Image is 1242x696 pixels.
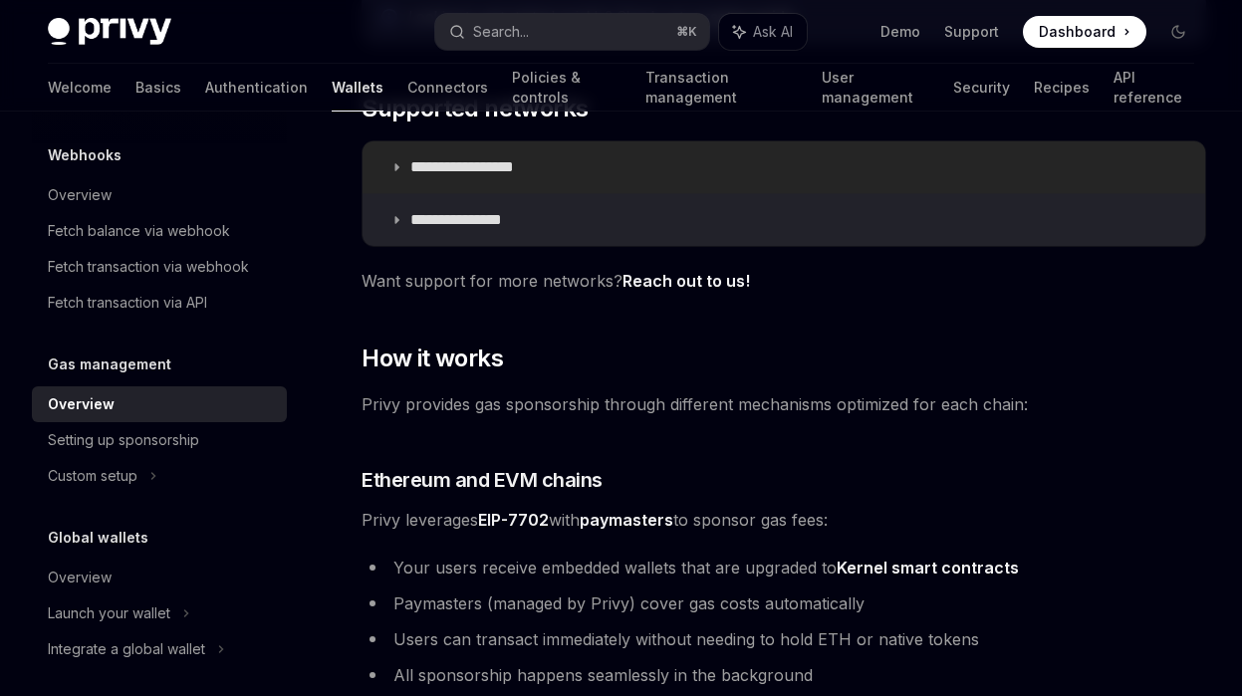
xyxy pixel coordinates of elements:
[407,64,488,112] a: Connectors
[32,249,287,285] a: Fetch transaction via webhook
[48,18,171,46] img: dark logo
[362,343,503,374] span: How it works
[362,661,1206,689] li: All sponsorship happens seamlessly in the background
[48,601,170,625] div: Launch your wallet
[944,22,999,42] a: Support
[473,20,529,44] div: Search...
[32,386,287,422] a: Overview
[48,392,115,416] div: Overview
[135,64,181,112] a: Basics
[48,183,112,207] div: Overview
[719,14,807,50] button: Ask AI
[622,271,750,292] a: Reach out to us!
[580,510,673,530] strong: paymasters
[362,589,1206,617] li: Paymasters (managed by Privy) cover gas costs automatically
[48,428,199,452] div: Setting up sponsorship
[362,625,1206,653] li: Users can transact immediately without needing to hold ETH or native tokens
[48,566,112,589] div: Overview
[953,64,1010,112] a: Security
[880,22,920,42] a: Demo
[1162,16,1194,48] button: Toggle dark mode
[48,64,112,112] a: Welcome
[362,554,1206,581] li: Your users receive embedded wallets that are upgraded to
[1023,16,1146,48] a: Dashboard
[48,637,205,661] div: Integrate a global wallet
[32,177,287,213] a: Overview
[1039,22,1116,42] span: Dashboard
[1034,64,1090,112] a: Recipes
[362,390,1206,418] span: Privy provides gas sponsorship through different mechanisms optimized for each chain:
[822,64,930,112] a: User management
[48,352,171,376] h5: Gas management
[362,267,1206,295] span: Want support for more networks?
[1114,64,1194,112] a: API reference
[362,466,603,494] span: Ethereum and EVM chains
[48,464,137,488] div: Custom setup
[32,422,287,458] a: Setting up sponsorship
[32,560,287,595] a: Overview
[48,143,122,167] h5: Webhooks
[478,510,549,531] a: EIP-7702
[753,22,793,42] span: Ask AI
[332,64,383,112] a: Wallets
[48,219,230,243] div: Fetch balance via webhook
[362,506,1206,534] span: Privy leverages with to sponsor gas fees:
[48,291,207,315] div: Fetch transaction via API
[837,558,1019,579] a: Kernel smart contracts
[676,24,697,40] span: ⌘ K
[512,64,621,112] a: Policies & controls
[48,526,148,550] h5: Global wallets
[645,64,798,112] a: Transaction management
[435,14,709,50] button: Search...⌘K
[205,64,308,112] a: Authentication
[48,255,249,279] div: Fetch transaction via webhook
[32,285,287,321] a: Fetch transaction via API
[32,213,287,249] a: Fetch balance via webhook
